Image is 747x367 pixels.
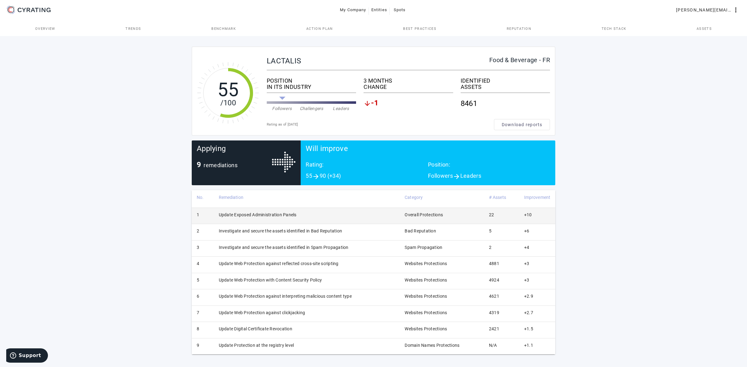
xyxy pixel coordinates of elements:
span: [PERSON_NAME][EMAIL_ADDRESS][DOMAIN_NAME] [676,5,732,15]
td: 4 [192,257,214,273]
div: Challengers [297,105,326,112]
span: Benchmark [211,27,236,30]
td: Domain Names Protections [400,338,484,354]
tspan: 55 [218,79,239,101]
div: ASSETS [461,84,550,90]
div: Rating: [306,162,428,173]
iframe: Opens a widget where you can find more information [6,348,48,364]
span: Entities [371,5,387,15]
td: 4881 [484,257,519,273]
div: Position: [428,162,550,173]
td: Spam Propagation [400,240,484,256]
div: 8461 [461,95,550,112]
span: My Company [340,5,366,15]
span: remediations [204,162,237,168]
div: LACTALIS [267,57,489,65]
td: 4621 [484,289,519,305]
button: My Company [337,4,369,16]
td: +4 [519,240,555,256]
td: +1.5 [519,322,555,338]
td: 2 [192,224,214,240]
td: +2.7 [519,305,555,322]
div: IDENTIFIED [461,78,550,84]
span: Tech Stack [602,27,626,30]
mat-icon: more_vert [732,6,740,14]
td: +3 [519,273,555,289]
th: No. [192,190,214,208]
div: Will improve [306,145,550,162]
button: Spots [390,4,410,16]
span: Trends [125,27,141,30]
div: Food & Beverage - FR [489,57,550,63]
span: Assets [697,27,712,30]
td: N/A [484,338,519,354]
td: Investigate and secure the assets identified in Bad Reputation [214,224,400,240]
td: Websites Protections [400,322,484,338]
td: +3 [519,257,555,273]
th: Improvement [519,190,555,208]
div: POSITION [267,78,356,84]
div: CHANGE [364,84,453,90]
button: Entities [369,4,390,16]
mat-icon: arrow_forward [453,173,460,180]
td: Investigate and secure the assets identified in Spam Propagation [214,240,400,256]
th: # Assets [484,190,519,208]
span: Spots [394,5,406,15]
td: Websites Protections [400,273,484,289]
span: 9 [197,160,201,169]
td: +6 [519,224,555,240]
td: Websites Protections [400,257,484,273]
td: Update Web Protection against reflected cross-site scripting [214,257,400,273]
div: 3 MONTHS [364,78,453,84]
td: Update Web Protection against interpreting malicious content type [214,289,400,305]
td: Update Web Protection against clickjacking [214,305,400,322]
td: 3 [192,240,214,256]
td: Update Digital Certificate Revocation [214,322,400,338]
span: Download reports [502,122,543,128]
td: 2421 [484,322,519,338]
div: Rating as of [DATE] [267,122,494,128]
td: 5 [484,224,519,240]
th: Remediation [214,190,400,208]
div: IN ITS INDUSTRY [267,84,356,90]
g: CYRATING [18,8,51,12]
td: 4924 [484,273,519,289]
button: Download reports [494,119,550,130]
div: 55 90 (+34) [306,173,428,180]
td: 9 [192,338,214,354]
td: 22 [484,208,519,224]
td: 7 [192,305,214,322]
td: 8 [192,322,214,338]
td: 2 [484,240,519,256]
div: Followers [267,105,297,112]
td: 1 [192,208,214,224]
button: [PERSON_NAME][EMAIL_ADDRESS][DOMAIN_NAME] [674,4,742,16]
td: Overall Protections [400,208,484,224]
td: Update Web Protection with Content Security Policy [214,273,400,289]
tspan: /100 [220,99,236,107]
span: Best practices [403,27,436,30]
mat-icon: arrow_forward [312,173,320,180]
td: Bad Reputation [400,224,484,240]
td: +10 [519,208,555,224]
mat-icon: arrow_downward [364,100,371,107]
td: Update Protection at the registry level [214,338,400,354]
td: 5 [192,273,214,289]
div: Followers Leaders [428,173,550,180]
span: Reputation [507,27,531,30]
td: Websites Protections [400,289,484,305]
td: Websites Protections [400,305,484,322]
span: -1 [371,100,378,107]
td: 4319 [484,305,519,322]
span: Action Plan [306,27,333,30]
td: +2.9 [519,289,555,305]
span: Overview [35,27,55,30]
th: Category [400,190,484,208]
td: Update Exposed Administration Panels [214,208,400,224]
td: +1.1 [519,338,555,354]
div: Leaders [326,105,356,112]
div: Applying [197,145,272,162]
td: 6 [192,289,214,305]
